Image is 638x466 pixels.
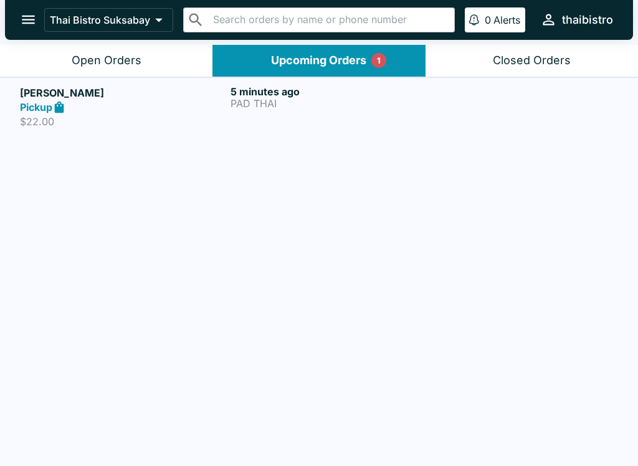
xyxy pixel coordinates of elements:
[72,54,141,68] div: Open Orders
[493,14,520,26] p: Alerts
[44,8,173,32] button: Thai Bistro Suksabay
[20,85,226,100] h5: [PERSON_NAME]
[231,98,436,109] p: PAD THAI
[50,14,150,26] p: Thai Bistro Suksabay
[20,115,226,128] p: $22.00
[231,85,436,98] h6: 5 minutes ago
[271,54,366,68] div: Upcoming Orders
[377,54,381,67] p: 1
[535,6,618,33] button: thaibistro
[493,54,571,68] div: Closed Orders
[562,12,613,27] div: thaibistro
[209,11,449,29] input: Search orders by name or phone number
[20,101,52,113] strong: Pickup
[485,14,491,26] p: 0
[12,4,44,36] button: open drawer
